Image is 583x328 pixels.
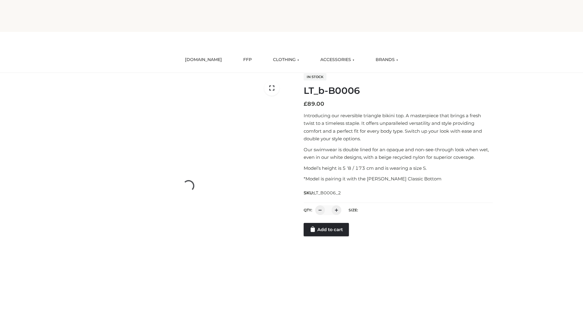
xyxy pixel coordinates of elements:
a: [DOMAIN_NAME] [180,53,227,67]
a: CLOTHING [268,53,304,67]
span: £ [304,101,307,107]
p: Model’s height is 5 ‘8 / 173 cm and is wearing a size S. [304,164,493,172]
h1: LT_b-B0006 [304,85,493,96]
a: BRANDS [371,53,403,67]
label: Size: [349,208,358,212]
p: Our swimwear is double lined for an opaque and non-see-through look when wet, even in our white d... [304,146,493,161]
a: FFP [239,53,256,67]
p: Introducing our reversible triangle bikini top. A masterpiece that brings a fresh twist to a time... [304,112,493,143]
bdi: 89.00 [304,101,324,107]
label: QTY: [304,208,312,212]
a: Add to cart [304,223,349,236]
span: In stock [304,73,326,80]
a: ACCESSORIES [316,53,359,67]
span: SKU: [304,189,342,196]
span: LT_B0006_2 [314,190,341,196]
p: *Model is pairing it with the [PERSON_NAME] Classic Bottom [304,175,493,183]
